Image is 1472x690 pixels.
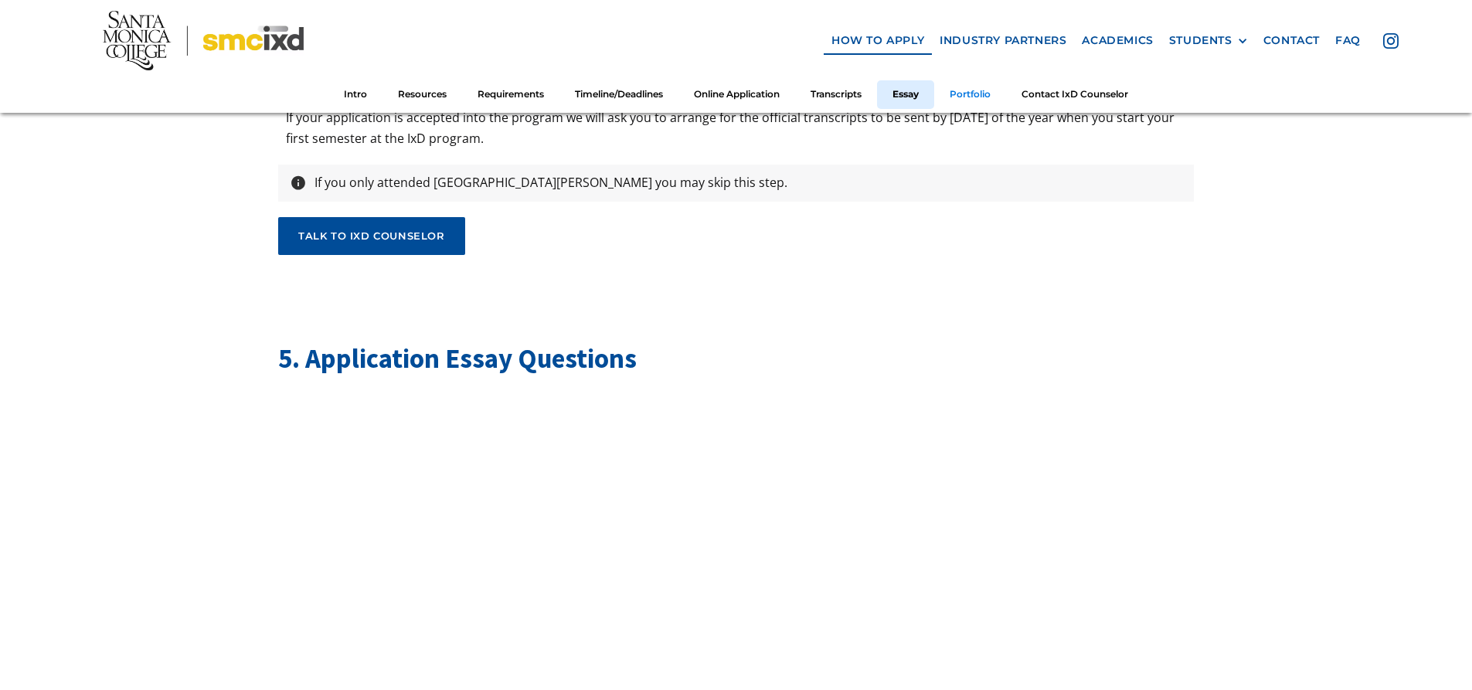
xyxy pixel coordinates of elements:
[1169,34,1248,47] div: STUDENTS
[328,80,382,109] a: Intro
[824,26,932,55] a: how to apply
[932,26,1074,55] a: industry partners
[1006,80,1144,109] a: Contact IxD Counselor
[559,80,678,109] a: Timeline/Deadlines
[1074,26,1161,55] a: Academics
[1383,33,1399,49] img: icon - instagram
[795,80,877,109] a: Transcripts
[278,107,1194,149] p: If your application is accepted into the program we will ask you to arrange for the official tran...
[307,172,795,193] p: If you only attended [GEOGRAPHIC_DATA][PERSON_NAME] you may skip this step.
[462,80,559,109] a: Requirements
[877,80,934,109] a: Essay
[934,80,1006,109] a: Portfolio
[382,80,462,109] a: Resources
[1256,26,1328,55] a: contact
[278,340,1194,378] h2: 5. Application Essay Questions
[103,11,304,70] img: Santa Monica College - SMC IxD logo
[1328,26,1368,55] a: faq
[278,217,465,256] a: talk to ixd counselor
[298,230,445,243] div: talk to ixd counselor
[1169,34,1232,47] div: STUDENTS
[678,80,795,109] a: Online Application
